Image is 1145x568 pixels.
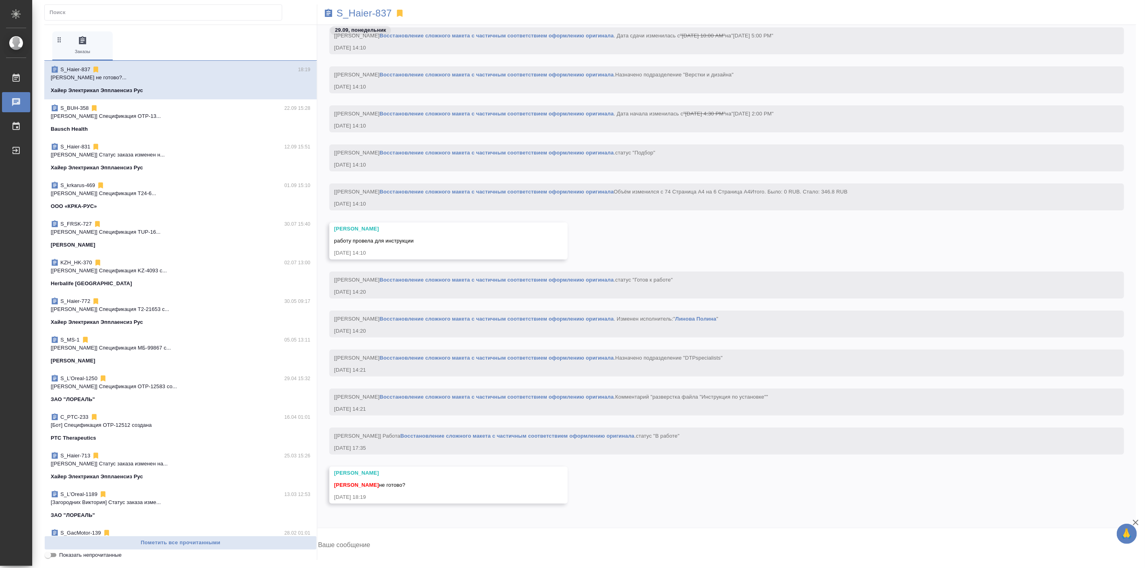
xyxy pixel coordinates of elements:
[334,200,1096,208] div: [DATE] 14:10
[284,297,310,305] p: 30.05 09:17
[284,143,310,151] p: 12.09 15:51
[380,150,614,156] a: Восстановление сложного макета с частичным соответствием оформлению оригинала
[51,241,95,249] p: [PERSON_NAME]
[1120,525,1134,542] span: 🙏
[380,277,614,283] a: Восстановление сложного макета с частичным соответствием оформлению оригинала
[284,336,310,344] p: 05.05 13:11
[51,395,95,403] p: ЗАО "ЛОРЕАЛЬ"
[44,447,317,486] div: S_Haier-71325.03 15:26[[PERSON_NAME]] Статус заказа изменен на...Хайер Электрикал Эпплаенсиз Рус
[94,259,102,267] svg: Отписаться
[334,238,413,244] span: работу провела для инструкции
[284,452,310,460] p: 25.03 15:26
[380,72,614,78] a: Восстановление сложного макета с частичным соответствием оформлению оригинала
[44,99,317,138] div: S_BUH-35822.09 15:28[[PERSON_NAME]] Спецификация OTP-13...Bausch Health
[50,7,282,18] input: Поиск
[59,551,122,559] span: Показать непрочитанные
[284,259,310,267] p: 02.07 13:00
[44,61,317,99] div: S_Haier-83718:19[PERSON_NAME] не готово?...Хайер Электрикал Эпплаенсиз Рус
[334,444,1096,452] div: [DATE] 17:35
[750,189,847,195] span: Итого. Было: 0 RUB. Стало: 346.8 RUB
[380,111,614,117] a: Восстановление сложного макета с частичным соответствием оформлению оригинала
[334,327,1096,335] div: [DATE] 14:20
[334,433,680,439] span: [[PERSON_NAME]] Работа .
[334,366,1096,374] div: [DATE] 14:21
[334,83,1096,91] div: [DATE] 14:10
[380,316,614,322] a: Восстановление сложного макета с частичным соответствием оформлению оригинала
[92,452,100,460] svg: Отписаться
[51,421,310,429] p: [Бот] Спецификация OTP-12512 создана
[60,413,89,421] p: C_PTC-233
[60,181,95,189] p: S_krkarus-469
[44,408,317,447] div: C_PTC-23316.04 01:01[Бот] Спецификация OTP-12512 созданаPTC Therapeutics
[284,375,310,383] p: 29.04 15:32
[298,66,310,74] p: 18:19
[334,161,1096,169] div: [DATE] 14:10
[44,486,317,524] div: S_L’Oreal-118913.03 12:53[Загородних Виктория] Статус заказа изме...ЗАО "ЛОРЕАЛЬ"
[44,138,317,177] div: S_Haier-83112.09 15:51[[PERSON_NAME]] Статус заказа изменен н...Хайер Электрикал Эпплаенсиз Рус
[44,177,317,215] div: S_krkarus-46901.09 15:10[[PERSON_NAME]] Спецификация T24-6...ООО «КРКА-РУС»
[51,344,310,352] p: [[PERSON_NAME]] Спецификация МБ-99867 с...
[44,536,317,550] button: Пометить все прочитанными
[99,375,107,383] svg: Отписаться
[337,9,392,17] a: S_Haier-837
[636,433,680,439] span: статус "В работе"
[51,189,310,198] p: [[PERSON_NAME]] Спецификация T24-6...
[44,215,317,254] div: S_FRSK-72730.07 15:40[[PERSON_NAME]] Спецификация TUP-16...[PERSON_NAME]
[51,305,310,313] p: [[PERSON_NAME]] Спецификация Т2-21653 с...
[51,383,310,391] p: [[PERSON_NAME]] Спецификация OTP-12583 со...
[400,433,635,439] a: Восстановление сложного макета с частичным соответствием оформлению оригинала
[380,355,614,361] a: Восстановление сложного макета с частичным соответствием оформлению оригинала
[60,490,97,498] p: S_L’Oreal-1189
[51,228,310,236] p: [[PERSON_NAME]] Спецификация TUP-16...
[732,111,774,117] span: "[DATE] 2:00 PM"
[81,336,89,344] svg: Отписаться
[334,482,379,488] span: [PERSON_NAME]
[380,189,614,195] a: Восстановление сложного макета с частичным соответствием оформлению оригинала
[334,225,539,233] div: [PERSON_NAME]
[334,405,1096,413] div: [DATE] 14:21
[51,460,310,468] p: [[PERSON_NAME]] Статус заказа изменен на...
[49,538,312,547] span: Пометить все прочитанными
[335,26,386,34] p: 29.09, понедельник
[60,220,92,228] p: S_FRSK-727
[56,36,63,43] svg: Зажми и перетащи, чтобы поменять порядок вкладок
[284,490,310,498] p: 13.03 12:53
[1117,524,1137,544] button: 🙏
[334,122,1096,130] div: [DATE] 14:10
[284,413,310,421] p: 16.04 01:01
[92,143,100,151] svg: Отписаться
[44,292,317,331] div: S_Haier-77230.05 09:17[[PERSON_NAME]] Спецификация Т2-21653 с...Хайер Электрикал Эпплаенсиз Рус
[615,355,723,361] span: Назначено подразделение "DTPspecialists"
[93,220,101,228] svg: Отписаться
[334,249,539,257] div: [DATE] 14:10
[334,355,723,361] span: [[PERSON_NAME] .
[97,181,105,189] svg: Отписаться
[51,511,95,519] p: ЗАО "ЛОРЕАЛЬ"
[51,151,310,159] p: [[PERSON_NAME]] Статус заказа изменен н...
[51,125,88,133] p: Bausch Health
[51,112,310,120] p: [[PERSON_NAME]] Спецификация OTP-13...
[615,394,768,400] span: Комментарий "разверстка файла "Инструкция по установке""
[60,336,80,344] p: S_MS-1
[615,72,734,78] span: Назначено подразделение "Верстки и дизайна"
[284,220,310,228] p: 30.07 15:40
[44,331,317,370] div: S_MS-105.05 13:11[[PERSON_NAME]] Спецификация МБ-99867 с...[PERSON_NAME]
[615,277,673,283] span: статус "Готов к работе"
[51,164,143,172] p: Хайер Электрикал Эпплаенсиз Рус
[51,434,96,442] p: PTC Therapeutics
[90,413,98,421] svg: Отписаться
[60,529,101,537] p: S_GacMotor-139
[334,469,539,477] div: [PERSON_NAME]
[284,104,310,112] p: 22.09 15:28
[334,189,847,195] span: [[PERSON_NAME] Объём изменился с 74 Страница А4 на 6 Страница А4
[334,277,673,283] span: [[PERSON_NAME] .
[334,394,768,400] span: [[PERSON_NAME] .
[51,280,132,288] p: Herbalife [GEOGRAPHIC_DATA]
[51,86,143,95] p: Хайер Электрикал Эпплаенсиз Рус
[103,529,111,537] svg: Отписаться
[683,111,725,117] span: "[DATE] 4:30 PM"
[380,394,614,400] a: Восстановление сложного макета с частичным соответствием оформлению оригинала
[60,452,90,460] p: S_Haier-713
[60,297,90,305] p: S_Haier-772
